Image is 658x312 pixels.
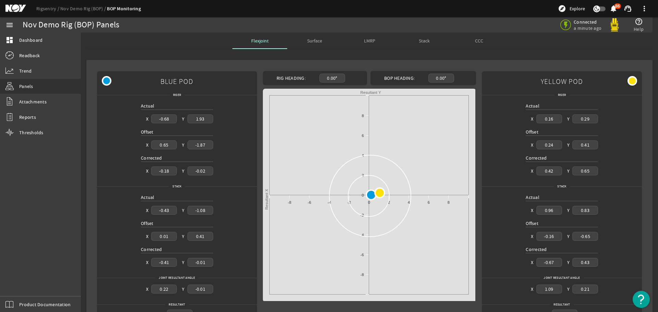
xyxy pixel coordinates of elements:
[160,74,193,89] span: BLUE POD
[360,90,381,95] text: Resultant Y
[187,114,213,123] div: 1.93
[531,233,533,240] div: X
[187,285,213,293] div: -0.01
[141,194,155,200] span: Actual
[567,259,570,266] div: Y
[151,114,177,123] div: -0.68
[307,38,322,43] span: Surface
[536,140,562,149] div: 0.24
[182,286,184,292] div: Y
[555,91,569,98] span: Riser
[169,183,185,190] span: Stack
[146,167,148,174] div: X
[5,21,14,29] mat-icon: menu
[151,258,177,266] div: -0.41
[151,166,177,175] div: -0.18
[444,75,446,82] span: °
[141,155,162,161] span: Corrected
[19,67,32,74] span: Trend
[146,115,148,122] div: X
[141,246,162,252] span: Corrected
[609,4,618,13] mat-icon: notifications
[624,4,632,13] mat-icon: support_agent
[572,232,598,240] div: -0.65
[151,232,177,240] div: 0.01
[540,274,583,281] span: Joint Resultant Angle
[151,285,177,293] div: 0.22
[554,183,570,190] span: Stack
[141,220,154,226] span: Offset
[141,129,154,135] span: Offset
[574,25,603,31] span: a minute ago
[19,301,71,308] span: Product Documentation
[146,233,148,240] div: X
[572,166,598,175] div: 0.65
[572,258,598,266] div: 0.43
[151,140,177,149] div: 0.65
[526,220,538,226] span: Offset
[182,115,184,122] div: Y
[146,141,148,148] div: X
[526,246,547,252] span: Corrected
[475,38,483,43] span: CCC
[360,273,364,277] text: -8
[182,207,184,214] div: Y
[570,5,585,12] span: Explore
[19,98,47,105] span: Attachments
[19,114,36,121] span: Reports
[531,207,533,214] div: X
[536,166,562,175] div: 0.42
[19,83,33,90] span: Panels
[182,167,184,174] div: Y
[531,141,533,148] div: X
[526,129,538,135] span: Offset
[634,26,644,33] span: Help
[107,5,141,12] a: BOP Monitoring
[536,206,562,214] div: 0.96
[165,301,188,308] span: Resultant
[151,206,177,214] div: -0.43
[558,4,566,13] mat-icon: explore
[555,3,588,14] button: Explore
[182,259,184,266] div: Y
[251,38,269,43] span: Flexjoint
[536,114,562,123] div: 0.16
[536,258,562,266] div: -0.67
[636,0,653,17] button: more_vert
[567,141,570,148] div: Y
[526,194,539,200] span: Actual
[550,301,573,308] span: Resultant
[567,207,570,214] div: Y
[531,167,533,174] div: X
[5,36,14,44] mat-icon: dashboard
[536,232,562,240] div: -0.16
[448,200,450,204] text: 8
[536,285,562,293] div: 1.09
[608,18,621,32] img: Yellowpod.svg
[141,103,155,109] span: Actual
[567,233,570,240] div: Y
[531,259,533,266] div: X
[567,115,570,122] div: Y
[531,115,533,122] div: X
[288,200,291,204] text: -8
[187,166,213,175] div: -0.02
[60,5,107,12] a: Nov Demo Rig (BOP)
[182,141,184,148] div: Y
[182,233,184,240] div: Y
[19,129,44,136] span: Thresholds
[36,5,60,12] a: Rigsentry
[328,200,331,204] text: -4
[574,19,603,25] span: Connected
[23,22,119,28] div: Nov Demo Rig (BOP) Panels
[265,189,269,210] text: Resultant X
[567,167,570,174] div: Y
[567,286,570,292] div: Y
[187,232,213,240] div: 0.41
[19,37,42,43] span: Dashboard
[187,258,213,266] div: -0.01
[531,286,533,292] div: X
[19,52,40,59] span: Readback
[362,153,364,158] text: 4
[526,155,547,161] span: Corrected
